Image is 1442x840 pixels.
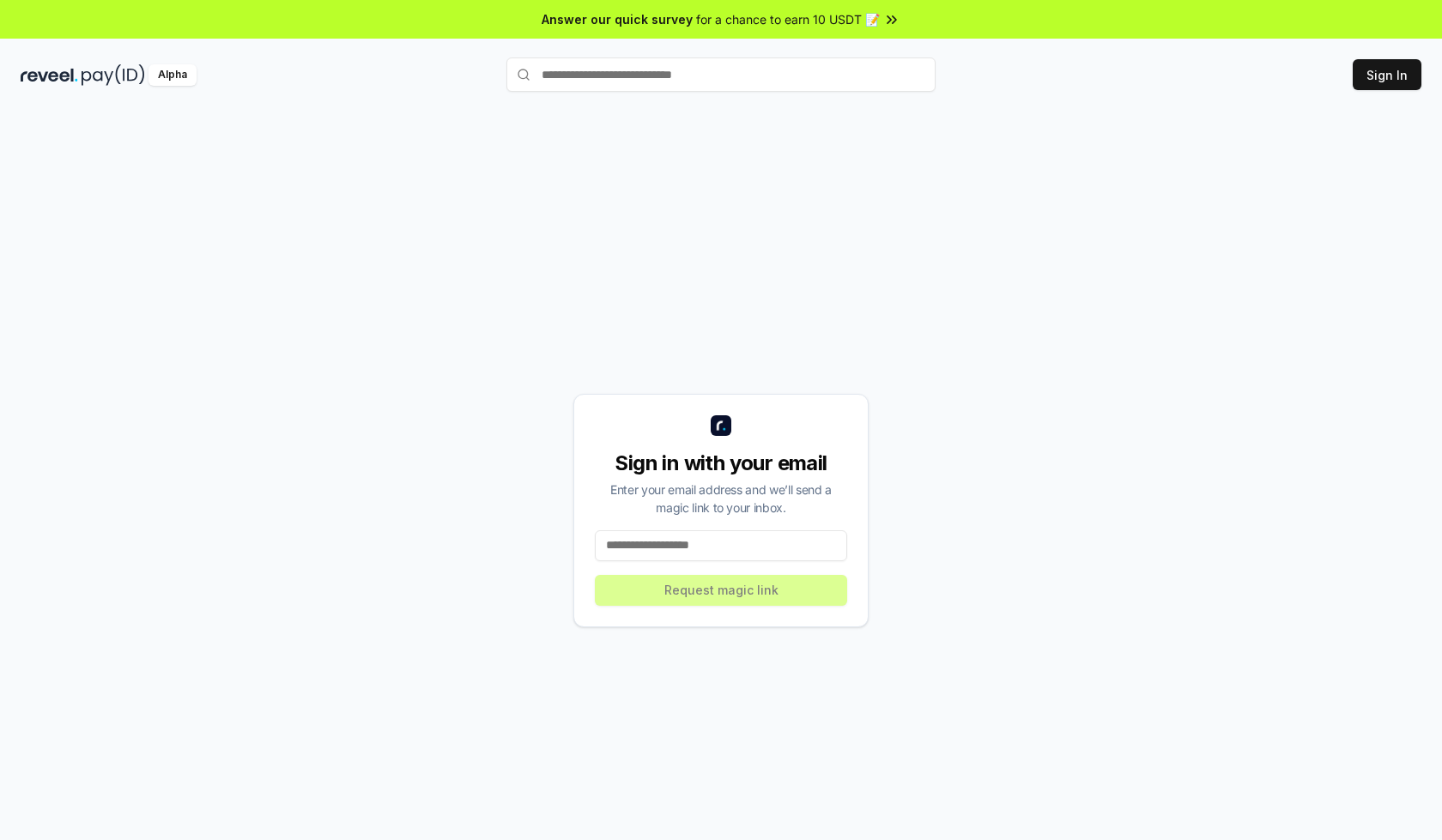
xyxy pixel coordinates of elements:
[21,64,78,86] img: reveel_dark
[542,10,693,28] span: Answer our quick survey
[82,64,145,86] img: pay_id
[595,480,847,517] div: Enter your email address and we’ll send a magic link to your inbox.
[148,64,197,86] div: Alpha
[696,10,880,28] span: for a chance to earn 10 USDT 📝
[711,415,731,436] img: logo_small
[1353,59,1421,90] button: Sign In
[595,450,847,477] div: Sign in with your email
